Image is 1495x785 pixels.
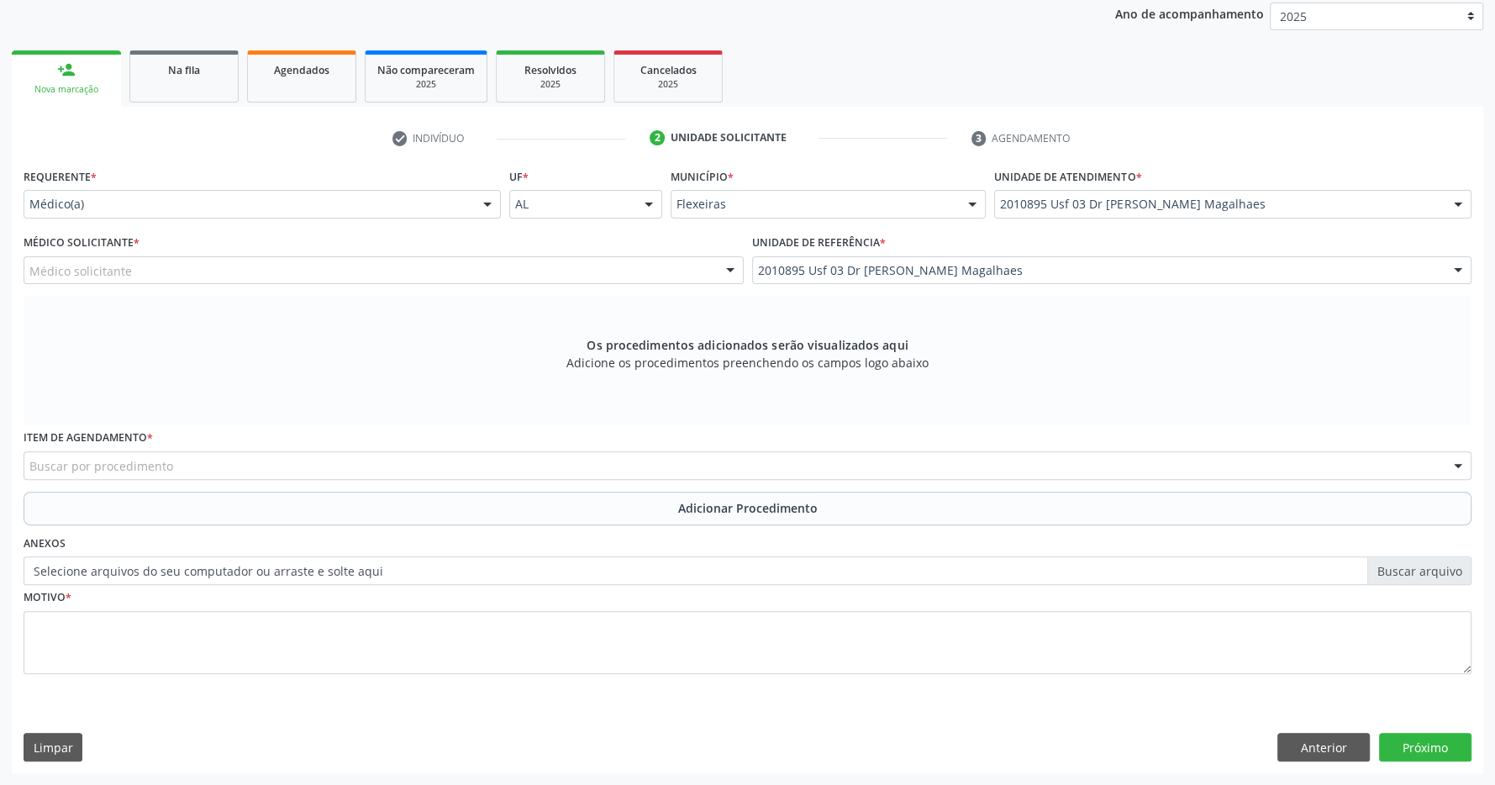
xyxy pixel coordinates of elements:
label: Requerente [24,164,97,190]
span: Médico solicitante [29,262,132,280]
span: Flexeiras [676,196,951,213]
label: Município [671,164,734,190]
div: 2025 [626,78,710,91]
span: Médico(a) [29,196,466,213]
span: Os procedimentos adicionados serão visualizados aqui [587,336,908,354]
div: 2025 [508,78,592,91]
span: Cancelados [640,63,697,77]
span: Na fila [168,63,200,77]
button: Próximo [1379,733,1471,761]
label: Médico Solicitante [24,230,139,256]
label: Motivo [24,585,71,611]
span: Adicione os procedimentos preenchendo os campos logo abaixo [566,354,929,371]
div: 2 [650,130,665,145]
p: Ano de acompanhamento [1115,3,1264,24]
label: Unidade de atendimento [994,164,1141,190]
span: 2010895 Usf 03 Dr [PERSON_NAME] Magalhaes [758,262,1438,279]
label: Anexos [24,531,66,557]
button: Adicionar Procedimento [24,492,1471,525]
label: Item de agendamento [24,425,153,451]
div: Unidade solicitante [671,130,787,145]
span: 2010895 Usf 03 Dr [PERSON_NAME] Magalhaes [1000,196,1437,213]
label: UF [509,164,529,190]
button: Anterior [1277,733,1370,761]
span: AL [515,196,629,213]
span: Adicionar Procedimento [678,499,818,517]
div: person_add [57,61,76,79]
label: Unidade de referência [752,230,886,256]
span: Resolvidos [524,63,576,77]
div: 2025 [377,78,475,91]
span: Não compareceram [377,63,475,77]
span: Agendados [274,63,329,77]
div: Nova marcação [24,83,109,96]
span: Buscar por procedimento [29,457,173,475]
